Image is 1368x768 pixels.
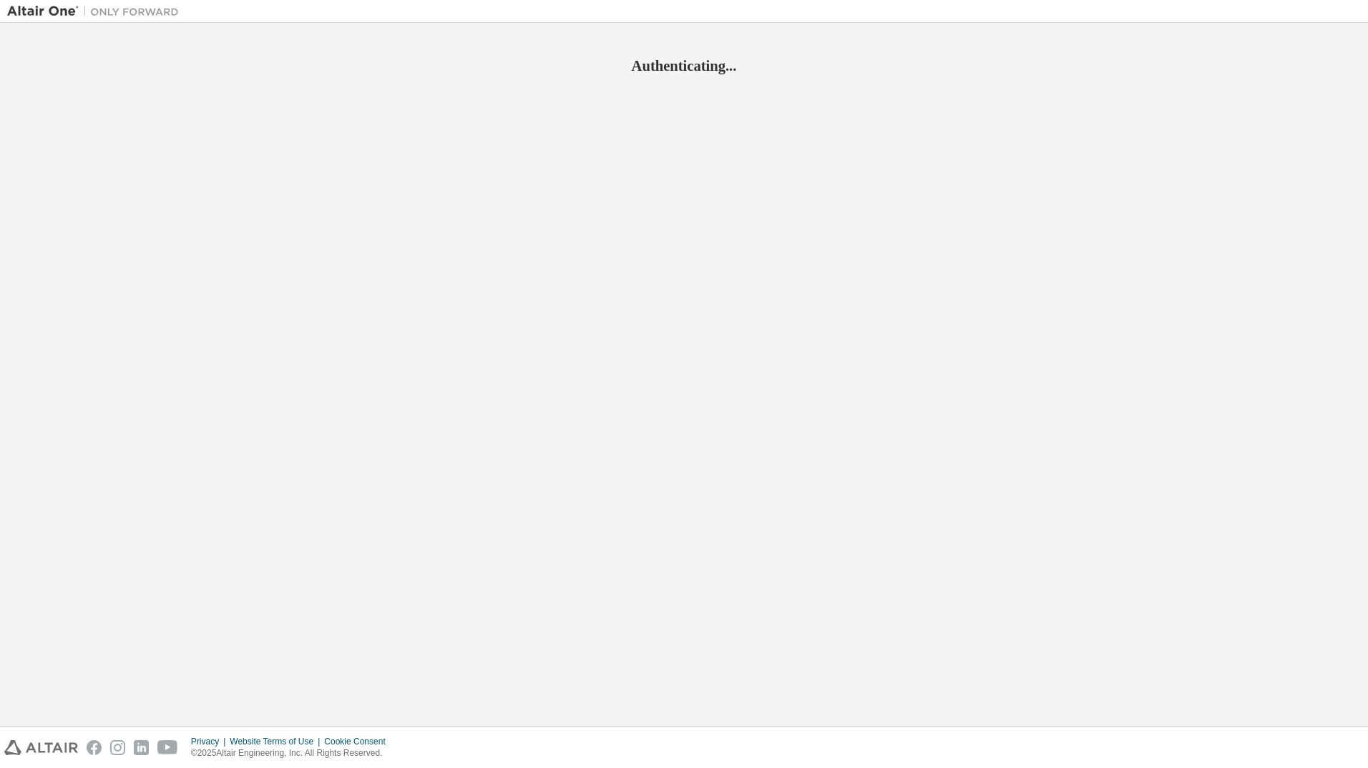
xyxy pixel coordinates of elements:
img: Altair One [7,4,186,19]
img: altair_logo.svg [4,740,78,755]
img: facebook.svg [87,740,102,755]
div: Website Terms of Use [230,736,324,747]
div: Cookie Consent [324,736,394,747]
div: Privacy [191,736,230,747]
h2: Authenticating... [7,56,1361,75]
img: instagram.svg [110,740,125,755]
img: youtube.svg [157,740,178,755]
p: © 2025 Altair Engineering, Inc. All Rights Reserved. [191,747,394,759]
img: linkedin.svg [134,740,149,755]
